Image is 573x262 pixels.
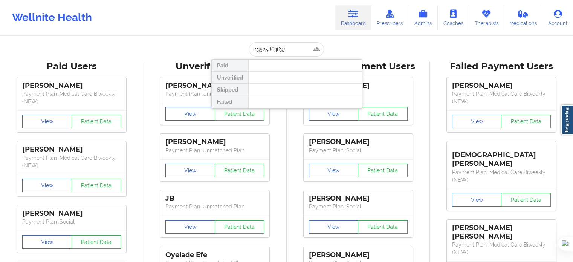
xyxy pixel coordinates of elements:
[72,235,121,249] button: Patient Data
[165,147,264,154] p: Payment Plan : Unmatched Plan
[501,193,551,207] button: Patient Data
[212,84,248,96] div: Skipped
[469,5,504,30] a: Therapists
[358,164,408,177] button: Patient Data
[561,105,573,135] a: Report Bug
[215,220,264,234] button: Patient Data
[309,164,359,177] button: View
[212,72,248,84] div: Unverified
[22,179,72,192] button: View
[358,107,408,121] button: Patient Data
[335,5,371,30] a: Dashboard
[309,203,408,210] p: Payment Plan : Social
[371,5,409,30] a: Prescribers
[452,169,551,184] p: Payment Plan : Medical Care Biweekly (NEW)
[72,115,121,128] button: Patient Data
[165,81,264,90] div: [PERSON_NAME]
[452,90,551,105] p: Payment Plan : Medical Care Biweekly (NEW)
[358,220,408,234] button: Patient Data
[504,5,543,30] a: Medications
[309,251,408,259] div: [PERSON_NAME]
[165,203,264,210] p: Payment Plan : Unmatched Plan
[5,61,138,72] div: Paid Users
[22,154,121,169] p: Payment Plan : Medical Care Biweekly (NEW)
[452,115,502,128] button: View
[438,5,469,30] a: Coaches
[165,138,264,146] div: [PERSON_NAME]
[148,61,281,72] div: Unverified Users
[22,235,72,249] button: View
[165,251,264,259] div: Oyelade Efe
[452,145,551,168] div: [DEMOGRAPHIC_DATA][PERSON_NAME]
[309,194,408,203] div: [PERSON_NAME]
[215,107,264,121] button: Patient Data
[501,115,551,128] button: Patient Data
[165,194,264,203] div: JB
[435,61,568,72] div: Failed Payment Users
[309,147,408,154] p: Payment Plan : Social
[212,96,248,108] div: Failed
[165,220,215,234] button: View
[309,107,359,121] button: View
[452,224,551,241] div: [PERSON_NAME] [PERSON_NAME]
[408,5,438,30] a: Admins
[22,145,121,154] div: [PERSON_NAME]
[212,60,248,72] div: Paid
[165,107,215,121] button: View
[452,193,502,207] button: View
[22,81,121,90] div: [PERSON_NAME]
[22,115,72,128] button: View
[22,90,121,105] p: Payment Plan : Medical Care Biweekly (NEW)
[72,179,121,192] button: Patient Data
[165,164,215,177] button: View
[452,241,551,256] p: Payment Plan : Medical Care Biweekly (NEW)
[22,218,121,225] p: Payment Plan : Social
[542,5,573,30] a: Account
[165,90,264,98] p: Payment Plan : Unmatched Plan
[309,138,408,146] div: [PERSON_NAME]
[215,164,264,177] button: Patient Data
[22,209,121,218] div: [PERSON_NAME]
[309,220,359,234] button: View
[452,81,551,90] div: [PERSON_NAME]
